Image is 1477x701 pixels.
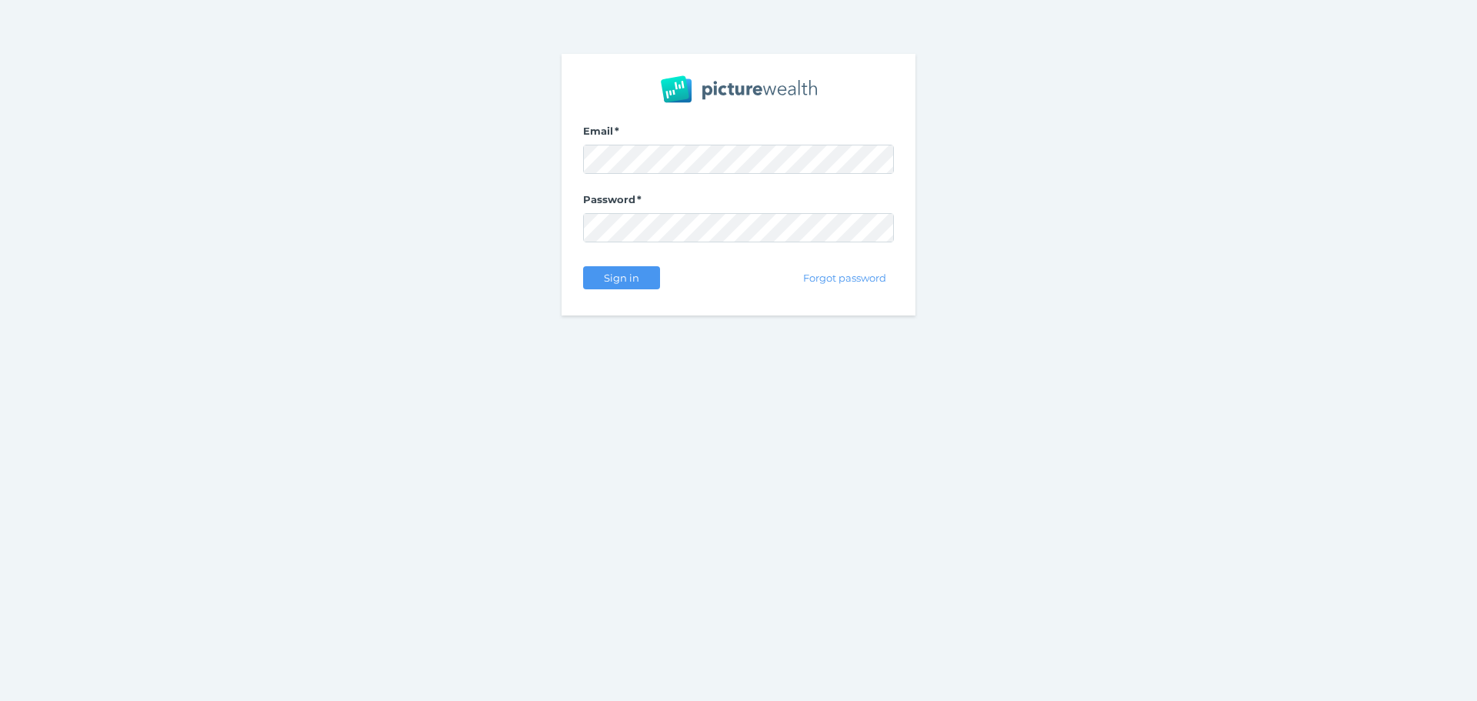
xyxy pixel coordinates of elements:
span: Forgot password [797,272,893,284]
img: PW [661,75,817,103]
button: Sign in [583,266,660,289]
label: Password [583,193,894,213]
button: Forgot password [796,266,894,289]
span: Sign in [597,272,645,284]
label: Email [583,125,894,145]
